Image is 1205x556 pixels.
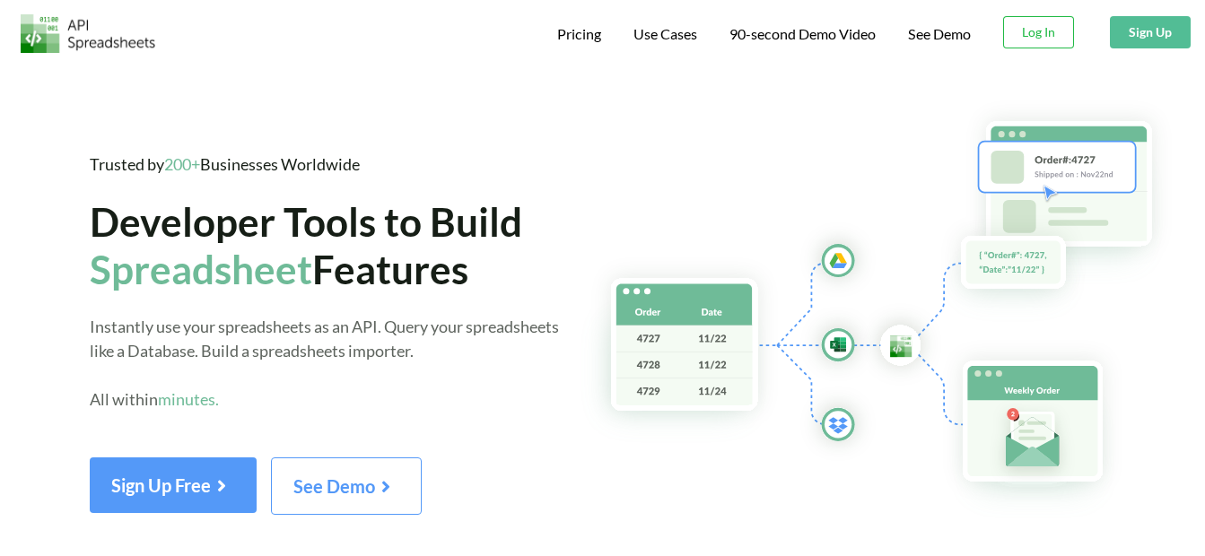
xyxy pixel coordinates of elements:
span: 200+ [164,154,200,174]
span: Trusted by Businesses Worldwide [90,154,360,174]
span: Spreadsheet [90,245,312,292]
a: See Demo [908,25,971,44]
span: Sign Up Free [111,474,235,496]
a: See Demo [271,482,422,497]
button: Sign Up Free [90,457,257,513]
span: 90-second Demo Video [729,27,876,41]
span: Instantly use your spreadsheets as an API. Query your spreadsheets like a Database. Build a sprea... [90,317,559,409]
span: Developer Tools to Build Features [90,197,522,292]
img: Logo.png [21,14,155,53]
img: Hero Spreadsheet Flow [579,99,1205,520]
button: Log In [1003,16,1074,48]
span: minutes. [158,389,219,409]
span: Pricing [557,25,601,42]
span: See Demo [293,475,399,497]
button: Sign Up [1110,16,1191,48]
button: See Demo [271,457,422,515]
span: Use Cases [633,25,697,42]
